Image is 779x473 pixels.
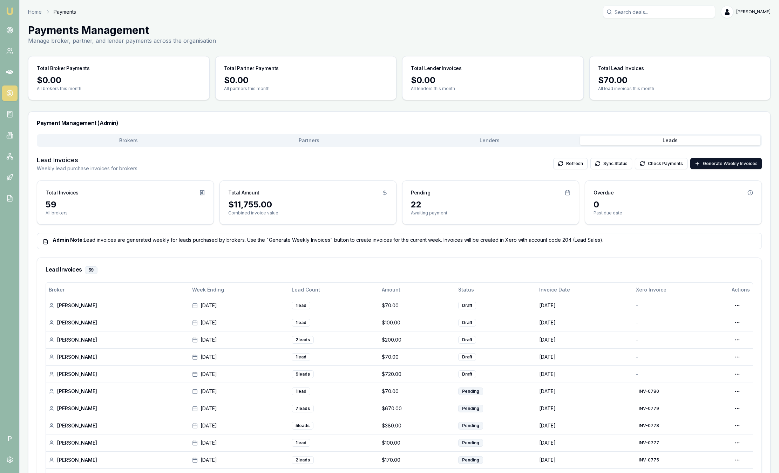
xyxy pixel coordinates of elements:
span: P [2,431,18,446]
h3: Lead Invoices [37,155,137,165]
div: 0 [594,199,753,210]
div: 5 lead s [292,422,313,430]
h3: Total Lead Invoices [598,65,644,72]
div: [DATE] [192,422,286,429]
button: Lenders [399,136,580,145]
td: [DATE] [536,314,633,331]
div: $170.00 [382,457,453,464]
div: $200.00 [382,336,453,343]
h3: Payment Management (Admin) [37,120,762,126]
div: [PERSON_NAME] [49,405,187,412]
div: $70.00 [598,75,762,86]
h3: Total Invoices [46,189,79,196]
td: [DATE] [536,297,633,314]
h3: Pending [411,189,431,196]
p: All lenders this month [411,86,575,91]
div: 2 lead s [292,456,314,464]
span: Payments [54,8,76,15]
a: Home [28,8,42,15]
div: Pending [458,422,483,430]
div: $0.00 [411,75,575,86]
nav: breadcrumb [28,8,76,15]
p: All brokers [46,210,205,216]
th: Broker [46,283,189,297]
p: Combined invoice value [228,210,388,216]
div: [PERSON_NAME] [49,457,187,464]
button: Check Payments [635,158,687,169]
h3: Overdue [594,189,614,196]
td: [DATE] [536,331,633,348]
span: [PERSON_NAME] [736,9,771,15]
button: Leads [580,136,760,145]
div: 1 lead [292,353,310,361]
div: [PERSON_NAME] [49,319,187,326]
h3: Total Partner Payments [224,65,279,72]
h3: Lead Invoices [46,266,753,274]
div: [DATE] [192,439,286,446]
div: $100.00 [382,439,453,446]
div: 22 [411,199,570,210]
div: 1 lead [292,388,310,395]
td: [DATE] [536,451,633,468]
span: - [636,354,638,360]
div: $0.00 [37,75,201,86]
div: $70.00 [382,388,453,395]
button: Refresh [553,158,588,169]
div: 1 lead [292,302,310,309]
h3: Total Amount [228,189,259,196]
p: All partners this month [224,86,388,91]
td: [DATE] [536,365,633,383]
td: [DATE] [536,383,633,400]
span: - [636,320,638,325]
div: Draft [458,319,476,327]
button: INV-0779 [636,403,662,414]
div: Pending [458,439,483,447]
div: 59 [85,266,97,274]
div: [PERSON_NAME] [49,354,187,361]
button: INV-0778 [636,420,662,431]
p: All brokers this month [37,86,201,91]
button: INV-0777 [636,437,662,448]
div: [DATE] [192,319,286,326]
div: Draft [458,353,476,361]
div: 59 [46,199,205,210]
div: $70.00 [382,302,453,309]
th: Xero Invoice [633,283,729,297]
th: Actions [729,283,753,297]
div: Lead invoices are generated weekly for leads purchased by brokers. Use the "Generate Weekly Invoi... [43,236,756,244]
div: $70.00 [382,354,453,361]
div: 1 lead [292,439,310,447]
div: 1 lead [292,319,310,327]
div: [DATE] [192,302,286,309]
h3: Total Lender Invoices [411,65,462,72]
td: [DATE] [536,434,633,451]
div: $11,755.00 [228,199,388,210]
div: 2 lead s [292,336,314,344]
span: - [636,337,638,343]
div: [DATE] [192,457,286,464]
span: - [636,371,638,377]
button: INV-0775 [636,454,662,466]
div: Draft [458,370,476,378]
span: - [636,302,638,308]
h1: Payments Management [28,24,216,36]
div: [PERSON_NAME] [49,439,187,446]
p: Weekly lead purchase invoices for brokers [37,165,137,172]
button: Sync Status [590,158,632,169]
div: [PERSON_NAME] [49,371,187,378]
div: 9 lead s [292,370,314,378]
img: emu-icon-u.png [6,7,14,15]
button: Generate Weekly Invoices [690,158,762,169]
div: [DATE] [192,388,286,395]
th: Amount [379,283,455,297]
div: [DATE] [192,336,286,343]
div: 7 lead s [292,405,314,412]
button: INV-0780 [636,386,662,397]
div: Pending [458,456,483,464]
div: Draft [458,302,476,309]
div: [DATE] [192,405,286,412]
div: $670.00 [382,405,453,412]
p: Manage broker, partner, and lender payments across the organisation [28,36,216,45]
p: All lead invoices this month [598,86,762,91]
td: [DATE] [536,417,633,434]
